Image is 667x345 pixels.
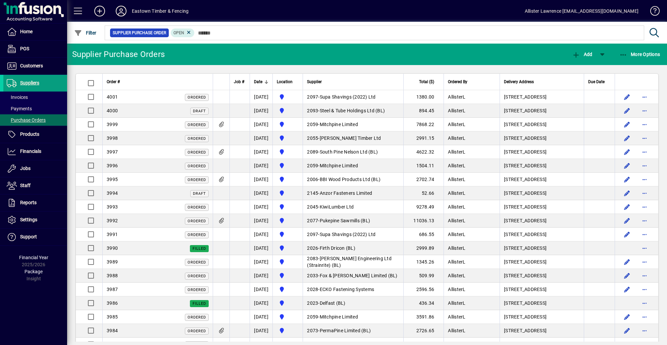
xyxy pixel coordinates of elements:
td: [STREET_ADDRESS] [500,214,584,228]
td: 2702.74 [403,173,444,186]
span: Products [20,131,39,137]
span: 2045 [307,204,318,210]
button: More options [639,188,650,198]
button: More options [639,256,650,267]
span: Supplier Purchase Order [113,30,166,36]
a: Staff [3,177,67,194]
td: [STREET_ADDRESS] [500,241,584,255]
div: Location [277,78,299,85]
button: More options [639,298,650,308]
td: 509.99 [403,269,444,283]
a: Products [3,126,67,143]
td: - [303,228,403,241]
span: AllisterL [448,218,465,223]
span: Ordered [188,95,206,100]
span: 3991 [107,232,118,237]
span: Financials [20,149,41,154]
a: Settings [3,212,67,228]
td: 11036.13 [403,214,444,228]
td: 52.66 [403,186,444,200]
span: 4001 [107,94,118,100]
span: 2077 [307,218,318,223]
span: Mitchpine Limited [320,314,358,320]
td: [STREET_ADDRESS] [500,283,584,296]
span: 3984 [107,328,118,333]
td: 436.34 [403,296,444,310]
span: 2097 [307,232,318,237]
span: Financial Year [19,255,48,260]
td: 894.45 [403,104,444,118]
a: Purchase Orders [3,114,67,126]
span: AllisterL [448,163,465,168]
span: Ordered [188,274,206,278]
span: 2083 [307,256,318,261]
span: Ordered [188,329,206,333]
button: Edit [622,160,632,171]
div: Ordered By [448,78,496,85]
a: Financials [3,143,67,160]
div: Allister Lawrence [EMAIL_ADDRESS][DOMAIN_NAME] [525,6,638,16]
td: [STREET_ADDRESS] [500,228,584,241]
span: 2093 [307,108,318,113]
div: Order # [107,78,209,85]
span: 3994 [107,190,118,196]
button: Edit [622,202,632,212]
span: South Pine Nelson Ltd (BL) [320,149,378,155]
a: Customers [3,58,67,74]
td: [STREET_ADDRESS] [500,104,584,118]
td: [STREET_ADDRESS] [500,269,584,283]
span: AllisterL [448,287,465,292]
button: Add [89,5,110,17]
td: [DATE] [250,186,272,200]
span: Holyoake St [277,175,299,183]
button: Filter [72,27,98,39]
td: [DATE] [250,283,272,296]
td: 2596.56 [403,283,444,296]
span: Firth Dricon (BL) [320,245,355,251]
td: - [303,214,403,228]
span: Pukepine Sawmills (BL) [320,218,370,223]
span: Holyoake St [277,162,299,170]
mat-chip: Completion Status: Open [171,28,195,37]
span: Home [20,29,33,34]
span: 2059 [307,163,318,168]
span: Holyoake St [277,299,299,307]
td: [STREET_ADDRESS] [500,131,584,145]
a: Knowledge Base [645,1,659,23]
span: 3996 [107,163,118,168]
span: 3999 [107,122,118,127]
span: Holyoake St [277,148,299,156]
span: 3998 [107,135,118,141]
span: AllisterL [448,259,465,265]
span: Fox & [PERSON_NAME] Limited (BL) [320,273,398,278]
a: Jobs [3,160,67,177]
span: 3995 [107,177,118,182]
span: Purchase Orders [7,117,46,123]
span: 2055 [307,135,318,141]
td: - [303,296,403,310]
td: [STREET_ADDRESS] [500,296,584,310]
td: [DATE] [250,90,272,104]
span: AllisterL [448,314,465,320]
td: [DATE] [250,200,272,214]
span: Holyoake St [277,313,299,321]
span: Staff [20,183,31,188]
span: KiwiLumber Ltd [320,204,354,210]
a: Reports [3,194,67,211]
span: Draft [193,191,206,196]
span: Ordered [188,288,206,292]
span: 3993 [107,204,118,210]
td: - [303,173,403,186]
button: More options [639,325,650,336]
span: AllisterL [448,149,465,155]
td: [DATE] [250,269,272,283]
td: 2726.65 [403,324,444,338]
span: Date [254,78,262,85]
button: More options [639,202,650,212]
span: Ordered [188,136,206,141]
span: Holyoake St [277,272,299,280]
button: Profile [110,5,132,17]
span: Ordered [188,150,206,155]
div: Eastown Timber & Fencing [132,6,189,16]
td: - [303,241,403,255]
